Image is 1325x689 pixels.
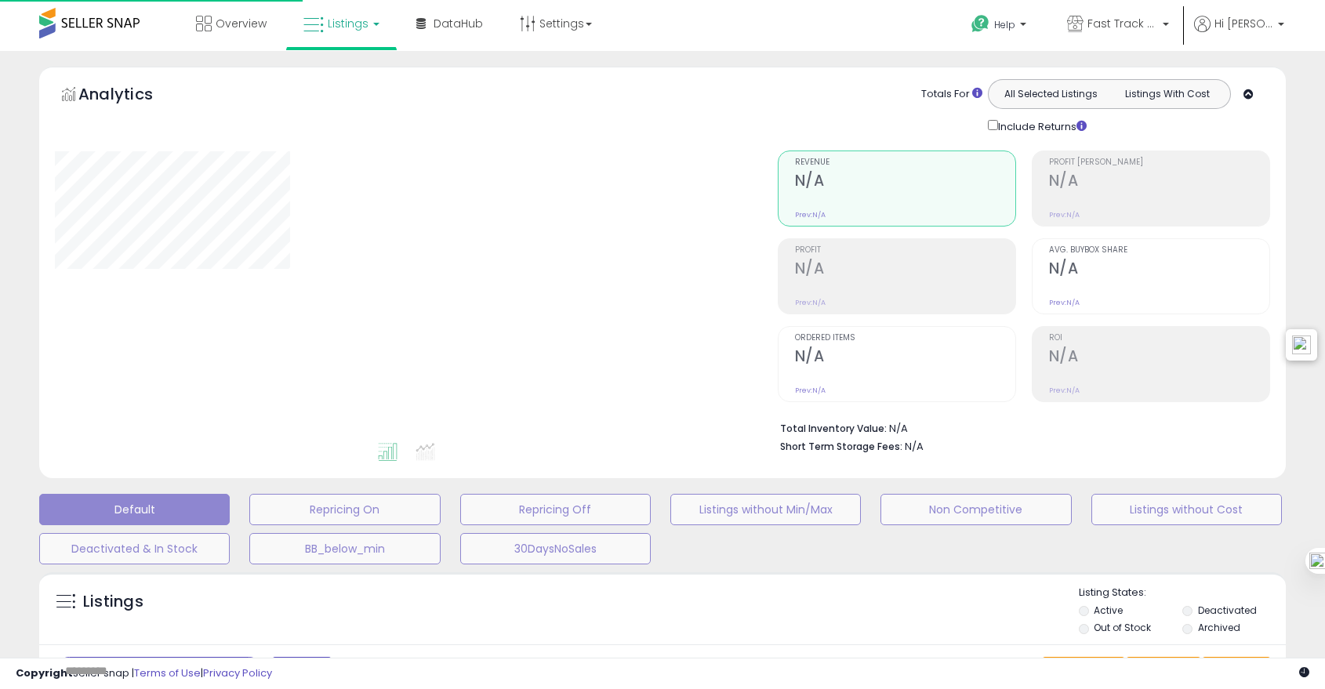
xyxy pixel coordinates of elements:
a: Help [959,2,1042,51]
small: Prev: N/A [795,210,826,219]
span: Fast Track FBA [1087,16,1158,31]
li: N/A [780,418,1258,437]
small: Prev: N/A [795,386,826,395]
button: All Selected Listings [993,84,1109,104]
span: Help [994,18,1015,31]
button: 30DaysNoSales [460,533,651,564]
b: Short Term Storage Fees: [780,440,902,453]
div: Include Returns [976,117,1105,135]
div: seller snap | | [16,666,272,681]
span: Revenue [795,158,1015,167]
button: BB_below_min [249,533,440,564]
h2: N/A [795,172,1015,193]
span: ROI [1049,334,1269,343]
span: Avg. Buybox Share [1049,246,1269,255]
strong: Copyright [16,665,73,680]
h2: N/A [1049,259,1269,281]
small: Prev: N/A [1049,210,1080,219]
small: Prev: N/A [795,298,826,307]
h2: N/A [795,259,1015,281]
span: Overview [216,16,267,31]
button: Non Competitive [880,494,1071,525]
span: DataHub [434,16,483,31]
span: Ordered Items [795,334,1015,343]
i: Get Help [971,14,990,34]
button: Deactivated & In Stock [39,533,230,564]
h2: N/A [1049,172,1269,193]
img: icon48.png [1292,335,1311,354]
span: Hi [PERSON_NAME] [1214,16,1273,31]
small: Prev: N/A [1049,298,1080,307]
button: Default [39,494,230,525]
div: Totals For [921,87,982,102]
span: Listings [328,16,368,31]
h2: N/A [795,347,1015,368]
h2: N/A [1049,347,1269,368]
button: Listings without Cost [1091,494,1282,525]
h5: Analytics [78,83,183,109]
button: Listings With Cost [1109,84,1225,104]
small: Prev: N/A [1049,386,1080,395]
span: N/A [905,439,924,454]
span: Profit [PERSON_NAME] [1049,158,1269,167]
span: Profit [795,246,1015,255]
a: Hi [PERSON_NAME] [1194,16,1284,51]
button: Listings without Min/Max [670,494,861,525]
b: Total Inventory Value: [780,422,887,435]
button: Repricing Off [460,494,651,525]
button: Repricing On [249,494,440,525]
